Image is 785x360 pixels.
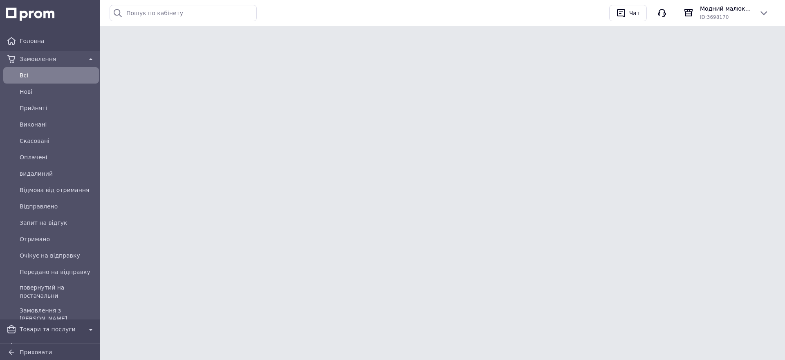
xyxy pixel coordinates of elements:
span: Замовлення з [PERSON_NAME] [20,306,96,323]
div: Чат [628,7,641,19]
span: Відмова від отримання [20,186,96,194]
span: [DEMOGRAPHIC_DATA] [20,343,79,351]
span: Запит на відгук [20,219,96,227]
button: Чат [609,5,647,21]
span: ID: 3698170 [700,14,729,20]
input: Пошук по кабінету [110,5,257,21]
span: Нові [20,88,96,96]
span: Приховати [20,349,52,355]
span: Модний малюк -інтернет магазин [700,5,752,13]
span: Оплачені [20,153,96,161]
span: Очікує на відправку [20,251,96,260]
span: Виконані [20,120,96,129]
span: Відправлено [20,202,96,211]
span: Замовлення [20,55,83,63]
span: Скасовані [20,137,96,145]
span: Прийняті [20,104,96,112]
span: Всi [20,71,96,79]
span: Передано на відправку [20,268,96,276]
span: Отримано [20,235,96,243]
span: Головна [20,37,96,45]
span: видалиний [20,170,96,178]
span: повернутий на постачальни [20,283,96,300]
span: Товари та послуги [20,325,83,333]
